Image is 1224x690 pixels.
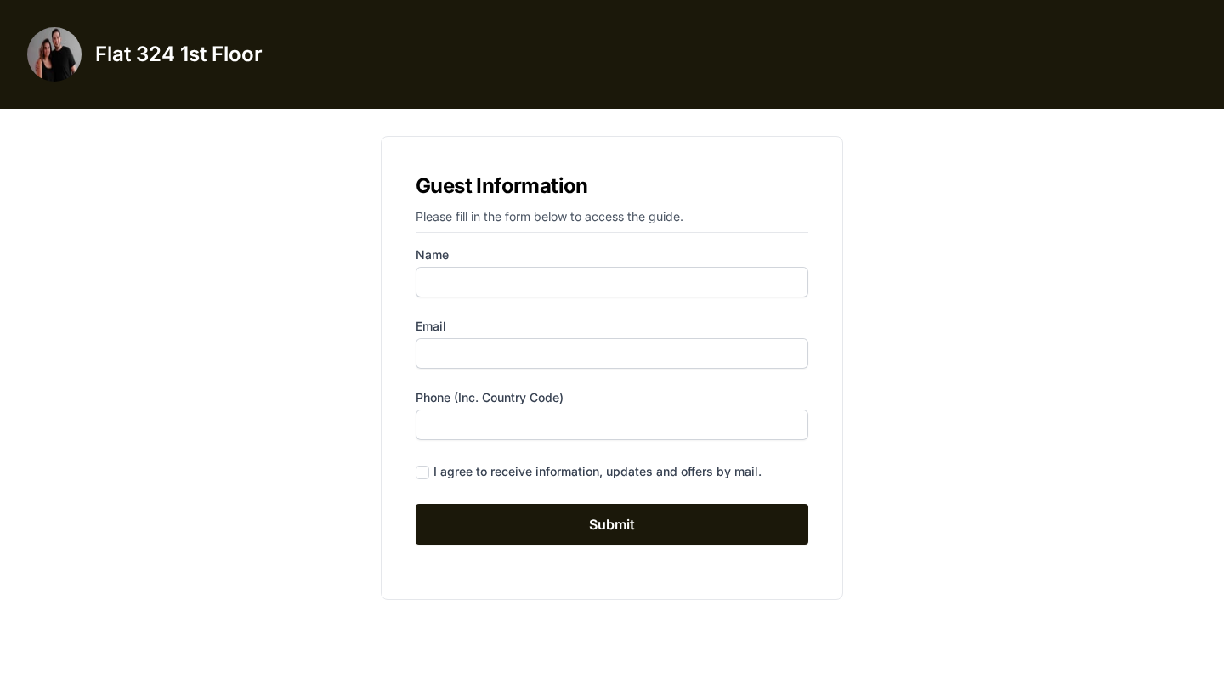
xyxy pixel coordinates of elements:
[27,27,263,82] a: Flat 324 1st Floor
[416,318,808,335] label: Email
[95,41,263,68] h3: Flat 324 1st Floor
[416,246,808,263] label: Name
[416,171,808,201] h1: Guest Information
[416,504,808,545] input: Submit
[416,389,808,406] label: Phone (inc. country code)
[27,27,82,82] img: fyg012wjad9tg46yi4q0sdrdjd51
[433,463,762,480] div: I agree to receive information, updates and offers by mail.
[416,208,808,233] p: Please fill in the form below to access the guide.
